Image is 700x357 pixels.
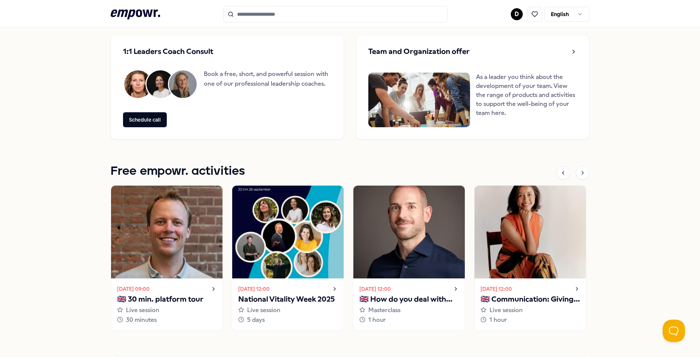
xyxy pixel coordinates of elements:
[232,185,344,331] a: [DATE] 12:00National Vitality Week 2025Live session5 days
[475,186,586,278] img: activity image
[238,305,338,315] div: Live session
[481,305,580,315] div: Live session
[238,315,338,325] div: 5 days
[368,47,470,56] p: Team and Organization offer
[111,186,222,278] img: activity image
[481,285,512,293] time: [DATE] 12:00
[238,285,270,293] time: [DATE] 12:00
[474,185,586,331] a: [DATE] 12:00🇬🇧 Communication: Giving and receiving feedbackLive session1 hour
[238,293,338,305] p: National Vitality Week 2025
[169,70,197,98] img: Avatar
[359,315,459,325] div: 1 hour
[111,185,223,331] a: [DATE] 09:00🇬🇧 30 min. platform tourLive session30 minutes
[481,293,580,305] p: 🇬🇧 Communication: Giving and receiving feedback
[368,73,470,127] img: Team image
[117,285,150,293] time: [DATE] 09:00
[117,315,217,325] div: 30 minutes
[663,320,685,342] iframe: Help Scout Beacon - Open
[111,162,245,181] h1: Free empowr. activities
[359,285,391,293] time: [DATE] 12:00
[353,185,465,331] a: [DATE] 12:00🇬🇧 How do you deal with your inner critic?Masterclass1 hour
[356,35,589,140] a: Team and Organization offerTeam imageAs a leader you think about the development of your team. Vi...
[123,47,213,56] p: 1:1 Leaders Coach Consult
[359,293,459,305] p: 🇬🇧 How do you deal with your inner critic?
[123,112,167,127] button: Schedule call
[481,315,580,325] div: 1 hour
[232,186,344,278] img: activity image
[476,73,577,127] p: As a leader you think about the development of your team. View the range of products and activiti...
[359,305,459,315] div: Masterclass
[147,70,174,98] img: Avatar
[204,69,332,88] p: Book a free, short, and powerful session with one of our professional leadership coaches.
[223,6,448,22] input: Search for products, categories or subcategories
[117,293,217,305] p: 🇬🇧 30 min. platform tour
[353,186,465,278] img: activity image
[511,8,523,20] button: D
[124,70,152,98] img: Avatar
[117,305,217,315] div: Live session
